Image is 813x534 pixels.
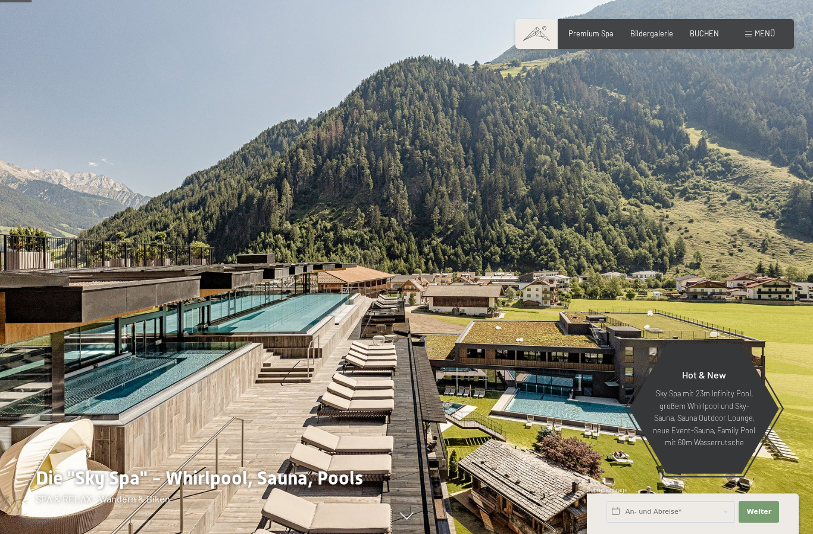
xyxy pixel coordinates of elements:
p: Sky Spa mit 23m Infinity Pool, großem Whirlpool und Sky-Sauna, Sauna Outdoor Lounge, neue Event-S... [652,387,756,448]
span: Weiter [746,507,771,517]
a: BUCHEN [690,29,719,38]
a: Bildergalerie [630,29,673,38]
a: Premium Spa [568,29,614,38]
a: Hot & New Sky Spa mit 23m Infinity Pool, großem Whirlpool und Sky-Sauna, Sauna Outdoor Lounge, ne... [628,343,780,474]
button: Weiter [739,501,779,523]
span: Hot & New [682,369,726,380]
span: Schnellanfrage [587,486,628,493]
span: Menü [755,29,775,38]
